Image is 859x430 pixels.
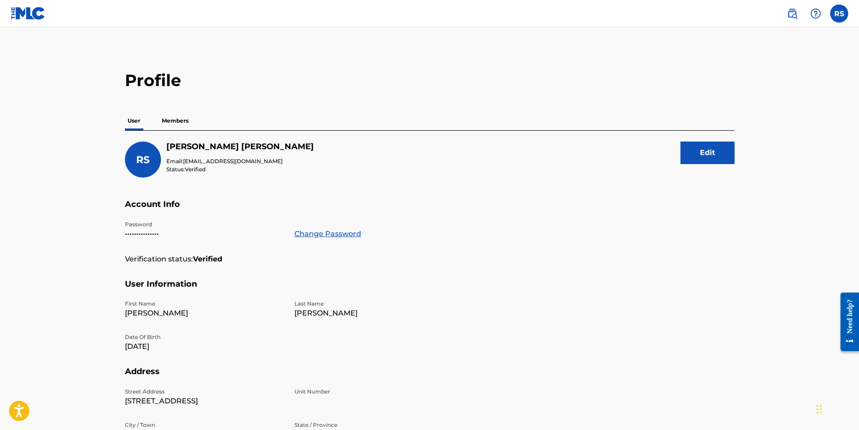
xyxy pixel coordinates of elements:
[193,254,222,265] strong: Verified
[294,421,453,429] p: State / Province
[125,366,735,388] h5: Address
[830,5,848,23] div: User Menu
[125,254,193,265] p: Verification status:
[125,421,284,429] p: City / Town
[125,279,735,300] h5: User Information
[166,142,314,152] h5: Rayvasquez Shuler
[125,333,284,341] p: Date Of Birth
[125,220,284,229] p: Password
[183,158,283,165] span: [EMAIL_ADDRESS][DOMAIN_NAME]
[807,5,825,23] div: Help
[294,300,453,308] p: Last Name
[294,308,453,319] p: [PERSON_NAME]
[125,300,284,308] p: First Name
[125,388,284,396] p: Street Address
[159,111,191,130] p: Members
[136,154,150,166] span: RS
[125,229,284,239] p: •••••••••••••••
[834,286,859,358] iframe: Resource Center
[11,7,46,20] img: MLC Logo
[125,199,735,220] h5: Account Info
[166,165,314,174] p: Status:
[810,8,821,19] img: help
[787,8,798,19] img: search
[680,142,735,164] button: Edit
[166,157,314,165] p: Email:
[185,166,206,173] span: Verified
[125,111,143,130] p: User
[294,388,453,396] p: Unit Number
[783,5,801,23] a: Public Search
[814,387,859,430] iframe: Chat Widget
[125,308,284,319] p: [PERSON_NAME]
[125,70,735,91] h2: Profile
[125,341,284,352] p: [DATE]
[125,396,284,407] p: [STREET_ADDRESS]
[817,396,822,423] div: Drag
[294,229,361,239] a: Change Password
